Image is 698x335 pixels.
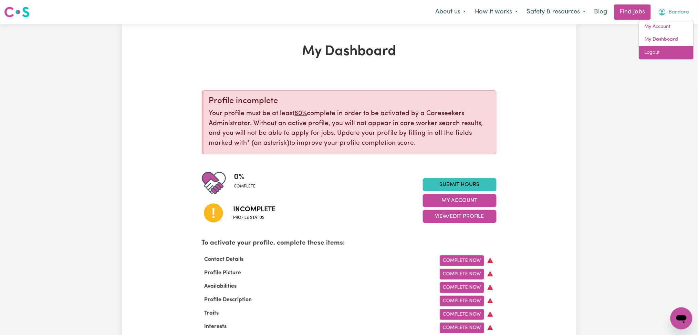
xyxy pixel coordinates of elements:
[440,282,484,293] a: Complete Now
[423,210,497,223] button: View/Edit Profile
[234,183,256,190] span: complete
[639,33,694,46] a: My Dashboard
[639,20,694,33] a: My Account
[431,5,470,19] button: About us
[202,270,244,276] span: Profile Picture
[209,96,491,106] div: Profile incomplete
[233,215,276,221] span: Profile status
[669,9,689,16] span: Bandara
[202,284,240,289] span: Availabilities
[440,296,484,306] a: Complete Now
[470,5,522,19] button: How it works
[202,324,230,329] span: Interests
[654,5,694,19] button: My Account
[614,4,651,20] a: Find jobs
[639,20,694,60] div: My Account
[440,255,484,266] a: Complete Now
[202,297,255,303] span: Profile Description
[234,171,261,195] div: Profile completeness: 0%
[440,309,484,320] a: Complete Now
[233,204,276,215] span: Incomplete
[202,238,497,248] p: To activate your profile, complete these items:
[209,109,491,149] p: Your profile must be at least complete in order to be activated by a Careseekers Administrator. W...
[670,307,692,329] iframe: Button to launch messaging window
[639,46,694,59] a: Logout
[202,311,222,316] span: Traits
[4,6,30,18] img: Careseekers logo
[202,257,247,262] span: Contact Details
[295,110,307,117] u: 60%
[590,4,612,20] a: Blog
[247,140,290,146] span: an asterisk
[440,269,484,280] a: Complete Now
[423,178,497,191] a: Submit Hours
[202,43,497,60] h1: My Dashboard
[522,5,590,19] button: Safety & resources
[234,171,256,183] span: 0 %
[4,4,30,20] a: Careseekers logo
[440,323,484,333] a: Complete Now
[423,194,497,207] button: My Account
